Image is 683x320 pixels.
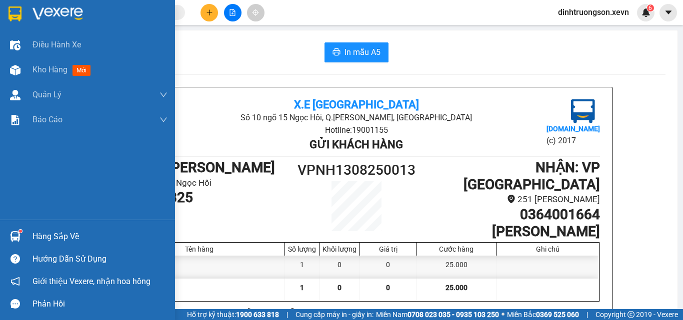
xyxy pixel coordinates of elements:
span: Quản Lý [32,88,61,101]
div: điều khiển [114,256,285,278]
span: Điều hành xe [32,38,81,51]
span: Kho hàng [32,65,67,74]
div: Hàng sắp về [32,229,167,244]
span: environment [507,195,515,203]
b: [DOMAIN_NAME] [546,125,600,133]
button: caret-down [659,4,677,21]
span: notification [10,277,20,286]
h1: 0364001664 [417,206,600,223]
div: 25.000 [417,256,496,278]
li: Hotline: 19001155 [194,124,518,136]
div: 0 [320,256,360,278]
span: mới [72,65,90,76]
span: aim [252,9,259,16]
span: 0 [337,284,341,292]
span: In mẫu A5 [344,46,380,58]
img: warehouse-icon [10,90,20,100]
b: NHẬN : VP [GEOGRAPHIC_DATA] [463,159,600,193]
button: plus [200,4,218,21]
span: | [586,309,588,320]
span: message [10,299,20,309]
span: question-circle [10,254,20,264]
li: (c) 2017 [546,134,600,147]
span: dinhtruongson.xevn [550,6,637,18]
strong: 0369 525 060 [536,311,579,319]
img: warehouse-icon [10,65,20,75]
strong: 1900 633 818 [236,311,279,319]
b: X.E [GEOGRAPHIC_DATA] [294,98,419,111]
span: 0 [386,284,390,292]
div: Ghi chú [499,245,596,253]
img: warehouse-icon [10,231,20,242]
span: 25.000 [445,284,467,292]
h1: [PERSON_NAME] [417,223,600,240]
h1: VPNH1308250013 [295,159,417,181]
div: Cước hàng [419,245,493,253]
img: solution-icon [10,115,20,125]
h1: VƯƠNG [113,206,295,223]
span: | [286,309,288,320]
span: plus [206,9,213,16]
div: Hướng dẫn sử dụng [32,252,167,267]
img: warehouse-icon [10,40,20,50]
li: 251 [PERSON_NAME] [417,193,600,206]
sup: 1 [19,230,22,233]
span: 6 [648,4,652,11]
div: Tên hàng [116,245,282,253]
span: down [159,91,167,99]
img: logo-vxr [8,6,21,21]
div: Khối lượng [322,245,357,253]
img: logo.jpg [571,99,595,123]
span: caret-down [664,8,673,17]
span: ⚪️ [501,313,504,317]
button: aim [247,4,264,21]
span: Báo cáo [32,113,62,126]
span: down [159,116,167,124]
span: copyright [627,311,634,318]
span: file-add [229,9,236,16]
li: Số 10 ngõ 15 Ngọc Hồi [113,176,295,190]
span: Miền Nam [376,309,499,320]
div: 0 [360,256,417,278]
span: Cung cấp máy in - giấy in: [295,309,373,320]
button: printerIn mẫu A5 [324,42,388,62]
span: Giới thiệu Vexere, nhận hoa hồng [32,275,150,288]
strong: 0708 023 035 - 0935 103 250 [407,311,499,319]
button: file-add [224,4,241,21]
span: Hỗ trợ kỹ thuật: [187,309,279,320]
div: 1 [285,256,320,278]
div: Phản hồi [32,297,167,312]
li: Số 10 ngõ 15 Ngọc Hồi, Q.[PERSON_NAME], [GEOGRAPHIC_DATA] [194,111,518,124]
img: icon-new-feature [641,8,650,17]
b: GỬI : VP [PERSON_NAME] [113,159,275,176]
span: printer [332,48,340,57]
span: 1 [300,284,304,292]
div: Số lượng [287,245,317,253]
div: Giá trị [362,245,414,253]
span: Miền Bắc [507,309,579,320]
b: Gửi khách hàng [309,138,403,151]
sup: 6 [647,4,654,11]
h1: 0987309325 [113,189,295,206]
